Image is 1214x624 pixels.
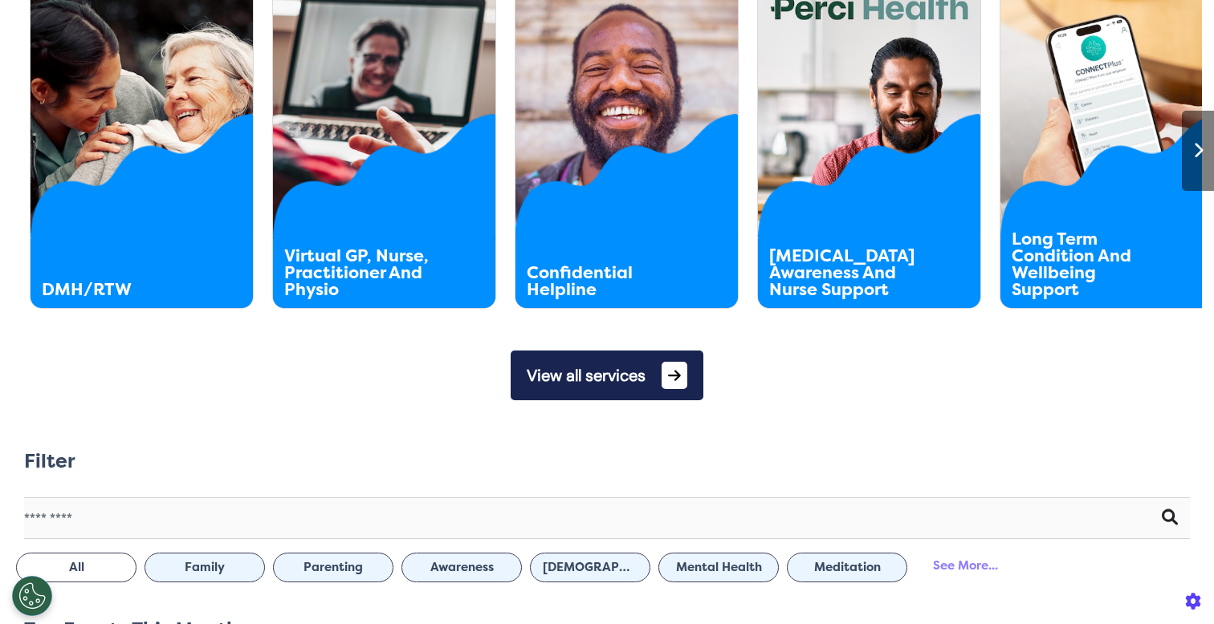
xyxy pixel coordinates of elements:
[24,450,75,473] h2: Filter
[511,350,703,400] button: View all services
[1012,231,1167,298] div: Long Term Condition And Wellbeing Support
[527,265,682,298] div: Confidential Helpline
[658,553,779,582] button: Mental Health
[273,553,393,582] button: Parenting
[769,248,925,298] div: [MEDICAL_DATA] Awareness And Nurse Support
[787,553,907,582] button: Meditation
[16,553,136,582] button: All
[284,248,440,298] div: Virtual GP, Nurse, Practitioner And Physio
[401,553,522,582] button: Awareness
[915,551,1016,581] div: See More...
[42,282,198,298] div: DMH/RTW
[12,576,52,616] button: Open Preferences
[145,553,265,582] button: Family
[530,553,650,582] button: [DEMOGRAPHIC_DATA] Health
